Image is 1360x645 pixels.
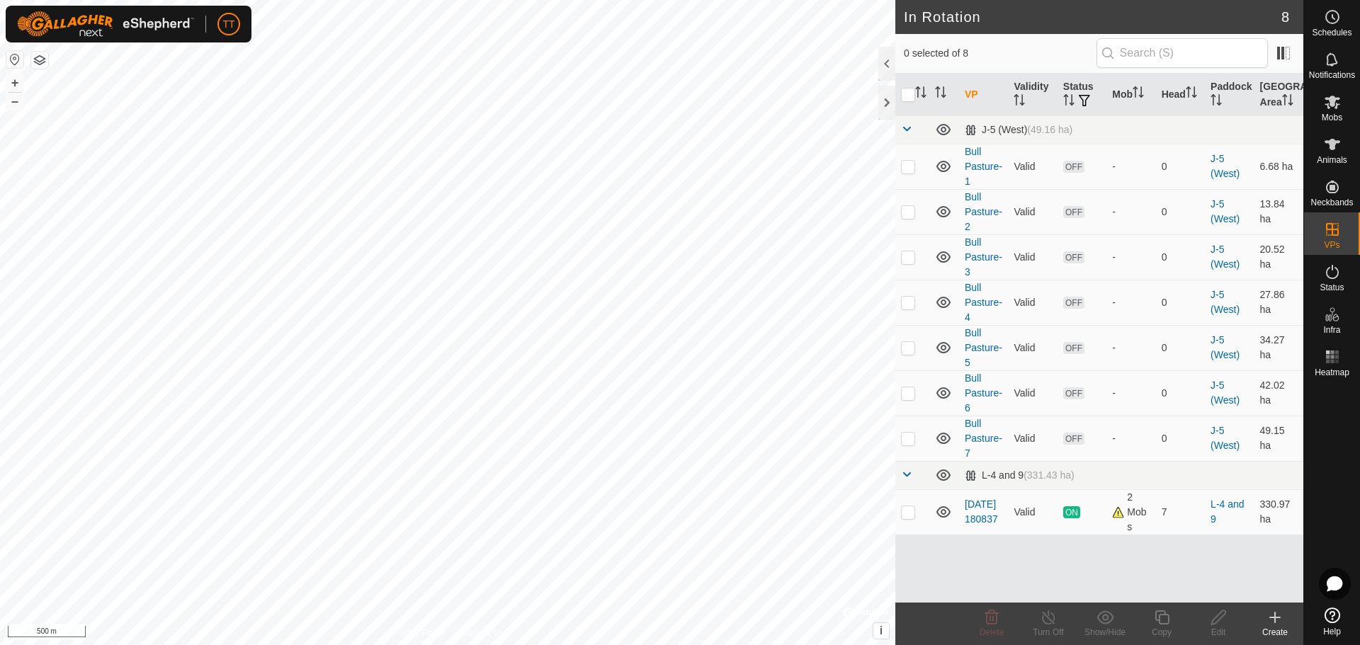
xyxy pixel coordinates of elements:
span: Notifications [1309,71,1355,79]
td: 6.68 ha [1254,144,1303,189]
td: Valid [1008,489,1057,535]
td: Valid [1008,234,1057,280]
td: Valid [1008,144,1057,189]
button: Reset Map [6,51,23,68]
th: Head [1156,74,1205,116]
div: - [1112,250,1150,265]
p-sorticon: Activate to sort [915,89,926,100]
span: TT [222,17,234,32]
td: Valid [1008,416,1057,461]
a: J-5 (West) [1211,379,1240,406]
span: i [880,624,883,637]
td: 49.15 ha [1254,416,1303,461]
span: OFF [1063,342,1084,354]
th: Validity [1008,74,1057,116]
span: (331.43 ha) [1024,469,1075,481]
span: (49.16 ha) [1027,124,1072,135]
td: Valid [1008,370,1057,416]
td: Valid [1008,189,1057,234]
a: Bull Pasture- 2 [965,191,1002,232]
a: Bull Pasture- 7 [965,418,1002,459]
div: - [1112,431,1150,446]
button: – [6,93,23,110]
td: 0 [1156,416,1205,461]
a: J-5 (West) [1211,334,1240,360]
span: 0 selected of 8 [904,46,1096,61]
a: Privacy Policy [392,627,445,639]
span: 8 [1281,6,1289,28]
span: VPs [1324,241,1339,249]
a: Bull Pasture- 6 [965,372,1002,413]
span: Help [1323,627,1341,636]
td: 0 [1156,325,1205,370]
td: 13.84 ha [1254,189,1303,234]
span: OFF [1063,161,1084,173]
td: 20.52 ha [1254,234,1303,280]
span: Schedules [1312,28,1351,37]
div: - [1112,341,1150,355]
div: - [1112,386,1150,401]
input: Search (S) [1096,38,1268,68]
td: Valid [1008,325,1057,370]
th: Status [1058,74,1106,116]
td: 7 [1156,489,1205,535]
span: ON [1063,506,1080,518]
div: Create [1247,626,1303,639]
td: 27.86 ha [1254,280,1303,325]
p-sorticon: Activate to sort [1211,96,1222,108]
td: 42.02 ha [1254,370,1303,416]
span: OFF [1063,251,1084,263]
p-sorticon: Activate to sort [1282,96,1293,108]
div: - [1112,205,1150,219]
th: Paddock [1205,74,1254,116]
td: 330.97 ha [1254,489,1303,535]
span: Delete [980,627,1004,637]
th: VP [959,74,1008,116]
a: J-5 (West) [1211,244,1240,270]
p-sorticon: Activate to sort [1014,96,1025,108]
div: - [1112,159,1150,174]
div: J-5 (West) [965,124,1072,136]
td: Valid [1008,280,1057,325]
span: OFF [1063,387,1084,399]
a: [DATE] 180837 [965,498,998,525]
div: L-4 and 9 [965,469,1075,481]
button: i [873,623,889,639]
td: 0 [1156,144,1205,189]
p-sorticon: Activate to sort [1133,89,1144,100]
span: Status [1320,283,1344,292]
p-sorticon: Activate to sort [1186,89,1197,100]
button: Map Layers [31,52,48,69]
td: 34.27 ha [1254,325,1303,370]
span: Infra [1323,326,1340,334]
div: Edit [1190,626,1247,639]
span: Neckbands [1310,198,1353,207]
td: 0 [1156,280,1205,325]
th: [GEOGRAPHIC_DATA] Area [1254,74,1303,116]
td: 0 [1156,234,1205,280]
a: Bull Pasture- 3 [965,236,1002,278]
span: Mobs [1322,113,1342,122]
div: Copy [1133,626,1190,639]
div: - [1112,295,1150,310]
span: Heatmap [1315,368,1349,377]
img: Gallagher Logo [17,11,194,37]
a: L-4 and 9 [1211,498,1244,525]
span: Animals [1317,156,1347,164]
a: Contact Us [462,627,504,639]
td: 0 [1156,370,1205,416]
a: Bull Pasture- 1 [965,146,1002,187]
h2: In Rotation [904,8,1281,25]
a: Bull Pasture- 5 [965,327,1002,368]
td: 0 [1156,189,1205,234]
button: + [6,74,23,91]
a: Help [1304,602,1360,641]
span: OFF [1063,206,1084,218]
a: J-5 (West) [1211,425,1240,451]
div: 2 Mobs [1112,490,1150,535]
div: Turn Off [1020,626,1077,639]
a: J-5 (West) [1211,198,1240,224]
div: Show/Hide [1077,626,1133,639]
a: J-5 (West) [1211,289,1240,315]
span: OFF [1063,297,1084,309]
